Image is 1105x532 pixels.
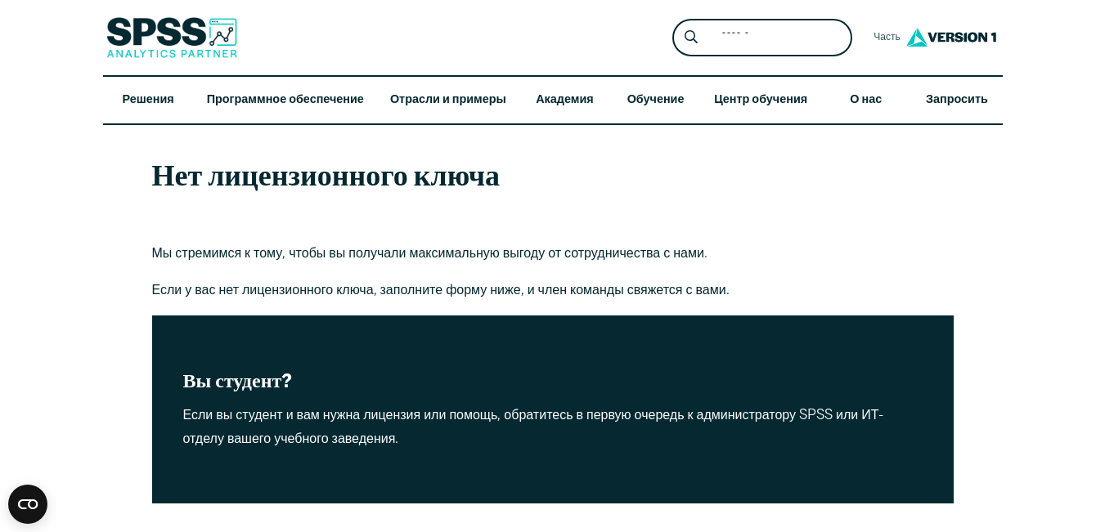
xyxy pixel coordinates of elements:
a: Решения [103,77,194,124]
img: Логотип версии 1 [902,22,1000,52]
font: Отрасли и примеры [390,94,506,106]
button: Open CMP widget [8,485,47,524]
font: Центр обучения [714,94,807,106]
font: Программное обеспечение [207,94,364,106]
font: Академия [536,94,593,106]
a: Обучение [610,77,701,124]
a: Центр обучения [701,77,820,124]
font: Если у вас нет лицензионного ключа, заполните форму ниже, и член команды свяжется с вами. [152,284,730,297]
nav: Десктопная версия главного меню сайта [103,77,1003,124]
font: Решения [122,94,173,106]
img: Партнер SPSS Analytics [106,17,237,58]
font: Часть [874,33,900,42]
font: Мы стремимся к тому, чтобы вы получали максимальную выгоду от сотрудничества с нами. [152,248,707,261]
font: Запросить [926,94,988,106]
font: О нас [850,94,882,106]
a: Запросить [911,77,1002,124]
font: Обучение [627,94,685,106]
a: О нас [820,77,911,124]
font: Нет лицензионного ключа [152,154,501,194]
button: Значок увеличительного стекла для поиска [676,23,707,53]
a: Отрасли и примеры [377,77,519,124]
form: Форма поиска по заголовку сайта [672,19,852,57]
font: Если вы студент и вам нужна лицензия или помощь, обратитесь в первую очередь к администратору SPS... [183,409,884,446]
font: Вы студент? [183,367,293,393]
svg: Значок увеличительного стекла для поиска [685,30,698,44]
a: Академия [519,77,610,124]
a: Программное обеспечение [194,77,377,124]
